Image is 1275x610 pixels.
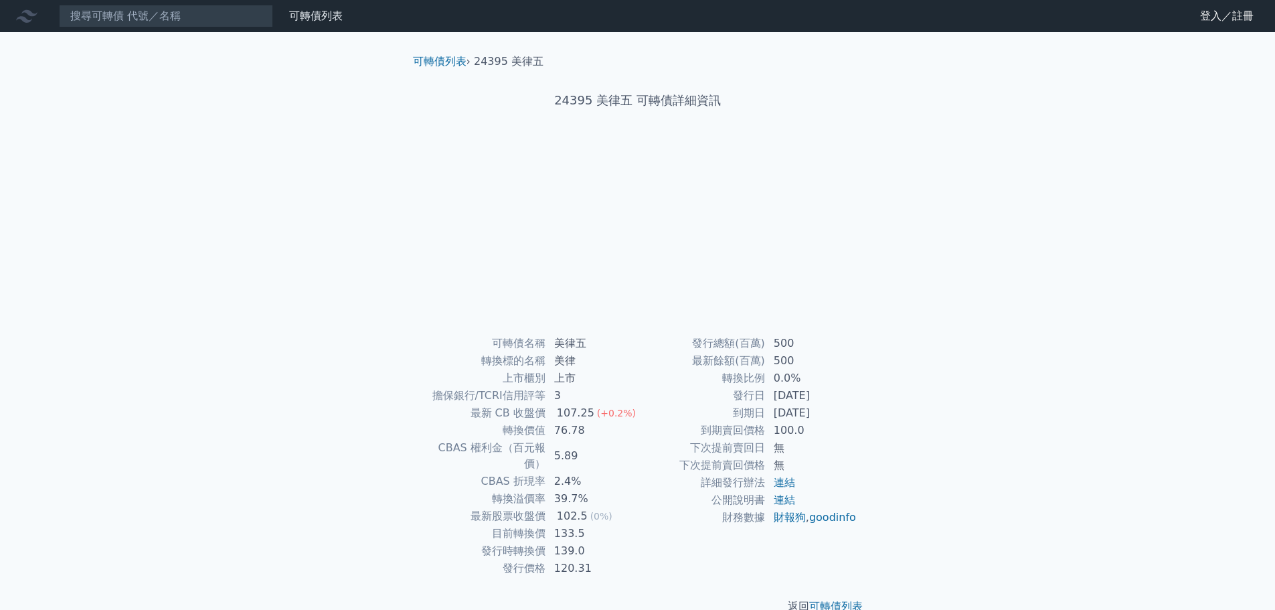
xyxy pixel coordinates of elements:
td: 39.7% [546,490,638,508]
span: (+0.2%) [597,408,636,418]
td: 上市 [546,370,638,387]
td: 擔保銀行/TCRI信用評等 [418,387,546,404]
td: 133.5 [546,525,638,542]
td: 5.89 [546,439,638,473]
a: 財報狗 [774,511,806,524]
a: 登入／註冊 [1189,5,1264,27]
td: 最新餘額(百萬) [638,352,766,370]
td: 120.31 [546,560,638,577]
td: 轉換比例 [638,370,766,387]
td: 2.4% [546,473,638,490]
td: 上市櫃別 [418,370,546,387]
h1: 24395 美律五 可轉債詳細資訊 [402,91,873,110]
div: 107.25 [554,405,597,421]
td: 公開說明書 [638,491,766,509]
td: 最新 CB 收盤價 [418,404,546,422]
td: 可轉債名稱 [418,335,546,352]
td: 3 [546,387,638,404]
input: 搜尋可轉債 代號／名稱 [59,5,273,27]
a: 可轉債列表 [289,9,343,22]
td: 139.0 [546,542,638,560]
div: 102.5 [554,508,590,524]
td: 轉換價值 [418,422,546,439]
td: 發行日 [638,387,766,404]
td: 到期賣回價格 [638,422,766,439]
td: 美律 [546,352,638,370]
td: 最新股票收盤價 [418,508,546,525]
td: 100.0 [766,422,857,439]
td: 財務數據 [638,509,766,526]
td: [DATE] [766,404,857,422]
td: [DATE] [766,387,857,404]
a: 連結 [774,493,795,506]
td: 發行價格 [418,560,546,577]
td: 下次提前賣回價格 [638,457,766,474]
a: goodinfo [809,511,856,524]
td: 詳細發行辦法 [638,474,766,491]
td: 轉換溢價率 [418,490,546,508]
td: 76.78 [546,422,638,439]
td: 目前轉換價 [418,525,546,542]
td: 下次提前賣回日 [638,439,766,457]
td: , [766,509,857,526]
td: 美律五 [546,335,638,352]
td: 500 [766,352,857,370]
span: (0%) [590,511,612,522]
td: 發行時轉換價 [418,542,546,560]
td: CBAS 折現率 [418,473,546,490]
td: 0.0% [766,370,857,387]
li: › [413,54,471,70]
td: 發行總額(百萬) [638,335,766,352]
li: 24395 美律五 [474,54,543,70]
a: 連結 [774,476,795,489]
td: 無 [766,439,857,457]
td: 到期日 [638,404,766,422]
a: 可轉債列表 [413,55,466,68]
td: 轉換標的名稱 [418,352,546,370]
td: 無 [766,457,857,474]
td: CBAS 權利金（百元報價） [418,439,546,473]
td: 500 [766,335,857,352]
